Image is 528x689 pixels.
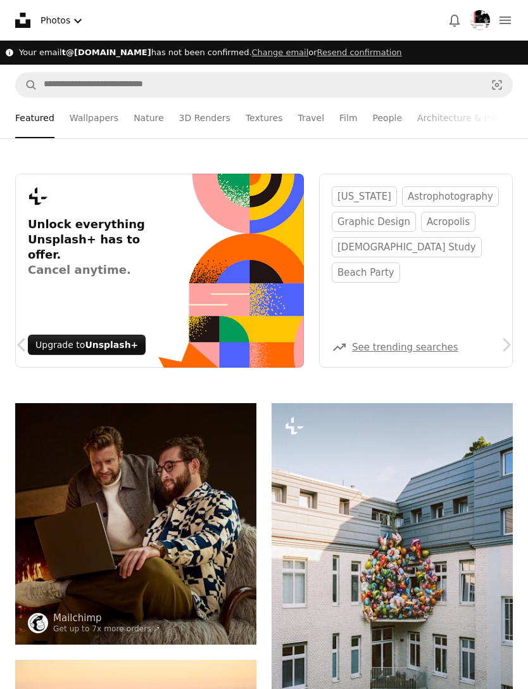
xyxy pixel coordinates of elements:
img: Go to Mailchimp's profile [28,613,48,633]
a: Two men looking at a laptop near a fireplace [15,518,256,529]
button: Profile [467,8,493,33]
h3: Unlock everything Unsplash+ has to offer. [28,217,158,278]
a: graphic design [332,212,416,232]
a: beach party [332,262,400,283]
a: People [373,98,403,138]
a: Textures [246,98,283,138]
img: Two men looking at a laptop near a fireplace [15,403,256,645]
a: Home — Unsplash [15,13,30,28]
a: See trending searches [352,342,458,353]
span: t@[DOMAIN_NAME] [62,48,151,57]
button: Select asset type [35,8,91,34]
a: Travel [298,98,324,138]
a: Nature [134,98,163,138]
a: 3D Renders [179,98,230,138]
a: Next [484,284,528,406]
a: Unlock everything Unsplash+ has to offer.Cancel anytime.Upgrade toUnsplash+ [15,174,304,368]
button: Search Unsplash [16,73,37,97]
strong: Unsplash+ [85,340,138,350]
a: Mailchimp [53,612,160,624]
div: Your email has not been confirmed. [19,46,402,59]
a: Wallpapers [70,98,118,138]
span: or [252,48,402,57]
a: Get up to 7x more orders ↗ [53,624,160,633]
div: Upgrade to [28,335,146,355]
form: Find visuals sitewide [15,72,513,98]
a: [US_STATE] [332,186,397,207]
button: Menu [493,8,518,33]
a: acropolis [421,212,475,232]
a: Film [339,98,357,138]
a: Change email [252,48,309,57]
button: Notifications [442,8,467,33]
a: astrophotography [402,186,499,207]
a: [DEMOGRAPHIC_DATA] study [332,237,482,257]
button: Visual search [482,73,512,97]
span: Cancel anytime. [28,262,158,278]
a: Architecture & Interiors [417,98,521,138]
img: Avatar of user H Taliaferro [470,10,490,30]
button: Resend confirmation [317,46,402,59]
a: A large cluster of colorful balloons on a building facade. [272,560,513,572]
